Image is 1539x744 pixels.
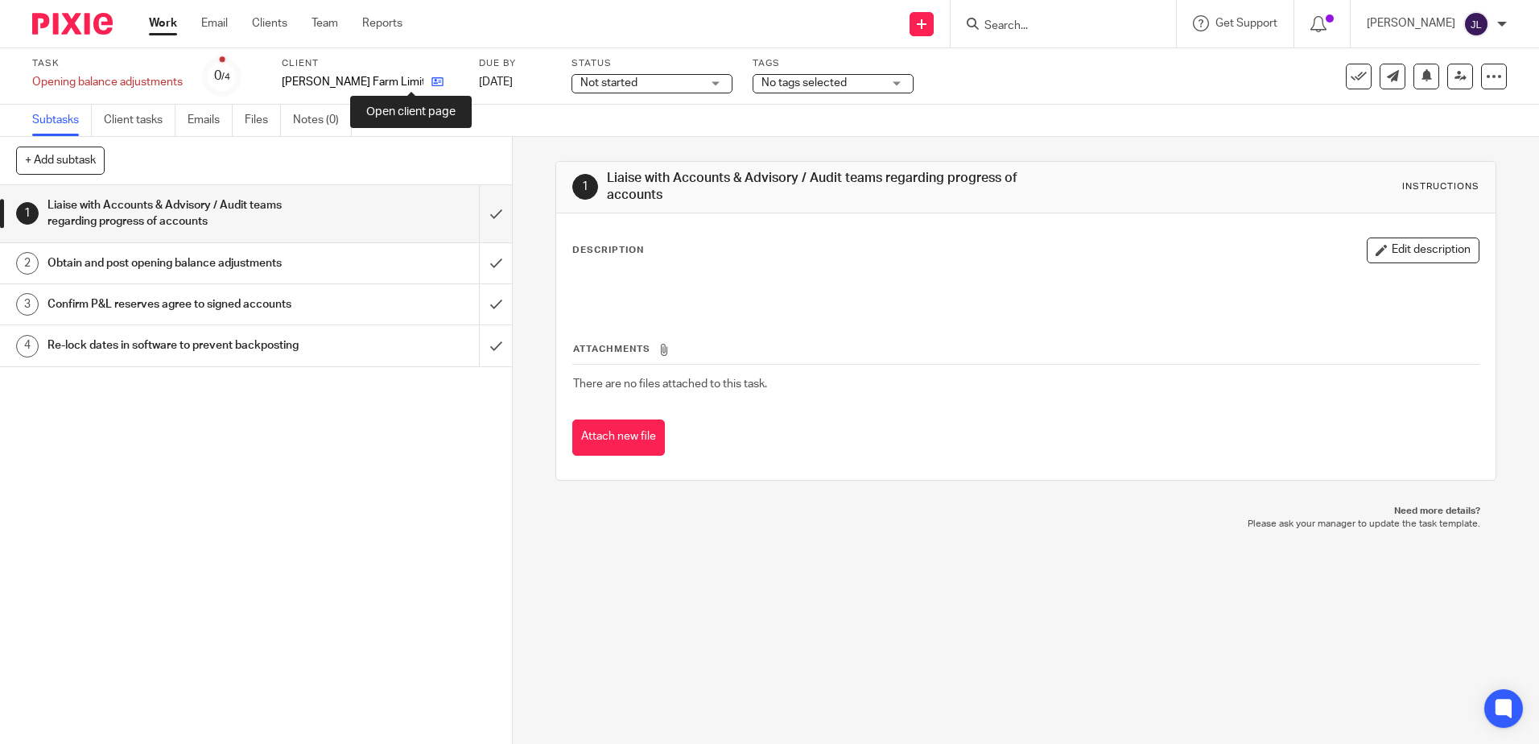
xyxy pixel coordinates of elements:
a: Emails [188,105,233,136]
span: No tags selected [761,77,847,89]
div: 1 [572,174,598,200]
a: Subtasks [32,105,92,136]
img: Pixie [32,13,113,35]
h1: Liaise with Accounts & Advisory / Audit teams regarding progress of accounts [47,193,324,234]
a: Reports [362,15,402,31]
p: [PERSON_NAME] Farm Limited [282,74,423,90]
div: 0 [214,67,230,85]
label: Status [571,57,732,70]
h1: Re-lock dates in software to prevent backposting [47,333,324,358]
a: Email [201,15,228,31]
div: 3 [16,293,39,316]
div: 1 [16,202,39,225]
a: Notes (0) [293,105,352,136]
p: Need more details? [571,505,1479,518]
a: Team [312,15,338,31]
input: Search [983,19,1128,34]
span: There are no files attached to this task. [573,378,767,390]
span: [DATE] [479,76,513,88]
small: /4 [221,72,230,81]
button: Edit description [1367,238,1479,263]
a: Clients [252,15,287,31]
a: Client tasks [104,105,175,136]
h1: Liaise with Accounts & Advisory / Audit teams regarding progress of accounts [607,170,1060,205]
p: Description [572,244,644,257]
p: Please ask your manager to update the task template. [571,518,1479,531]
label: Client [282,57,459,70]
a: Audit logs [364,105,426,136]
button: + Add subtask [16,147,105,174]
h1: Obtain and post opening balance adjustments [47,251,324,275]
h1: Confirm P&L reserves agree to signed accounts [47,292,324,316]
label: Task [32,57,183,70]
a: Work [149,15,177,31]
label: Due by [479,57,551,70]
button: Attach new file [572,420,665,456]
div: Instructions [1402,180,1479,193]
span: Not started [580,77,637,89]
div: Opening balance adjustments [32,74,183,90]
span: Attachments [573,345,650,353]
div: 4 [16,335,39,358]
label: Tags [753,57,914,70]
span: Get Support [1215,18,1277,29]
div: 2 [16,252,39,275]
img: svg%3E [1463,11,1489,37]
a: Files [245,105,281,136]
p: [PERSON_NAME] [1367,15,1455,31]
